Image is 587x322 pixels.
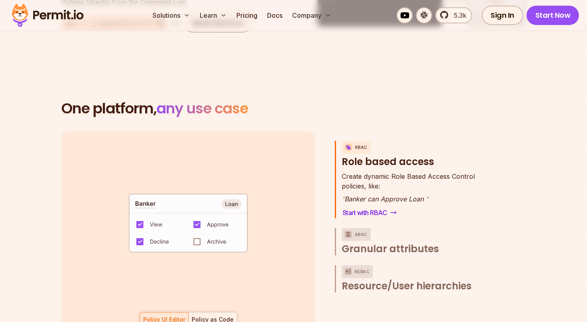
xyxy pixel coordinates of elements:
span: " [426,195,428,203]
button: ABACGranular attributes [342,228,492,255]
span: " [342,195,345,203]
p: ABAC [355,228,368,241]
p: Banker can Approve Loan [342,194,475,204]
a: Start Now [526,6,579,25]
span: Create dynamic Role Based Access Control [342,171,475,181]
button: Company [289,7,334,23]
button: Solutions [149,7,193,23]
p: ReBAC [355,265,370,278]
a: Start with RBAC [342,207,398,218]
span: any use case [157,98,248,119]
span: Granular attributes [342,243,439,255]
button: ReBACResource/User hierarchies [342,265,492,293]
img: Permit logo [8,2,87,29]
p: policies, like: [342,171,475,191]
span: Resource/User hierarchies [342,280,472,293]
a: Docs [264,7,286,23]
button: Learn [196,7,230,23]
div: RBACRole based access [342,171,492,218]
a: Pricing [233,7,261,23]
a: Sign In [482,6,523,25]
span: 5.3k [449,10,466,20]
a: 5.3k [435,7,472,23]
h2: One platform, [61,100,526,117]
